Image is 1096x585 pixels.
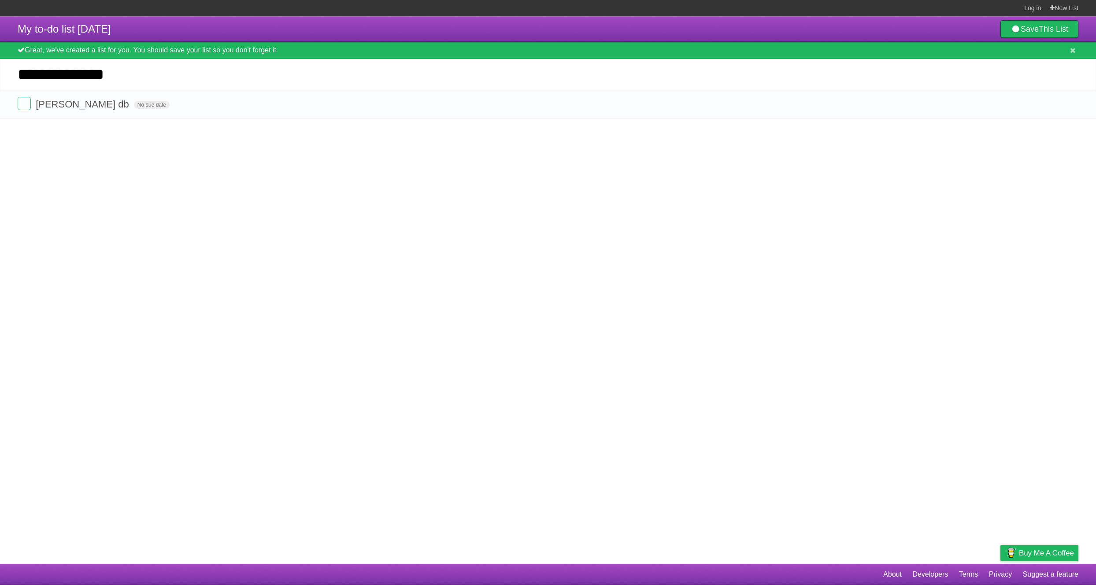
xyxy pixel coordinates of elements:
b: This List [1039,25,1068,33]
img: Buy me a coffee [1005,545,1017,560]
a: Suggest a feature [1023,566,1078,583]
span: [PERSON_NAME] db [36,99,131,110]
label: Done [18,97,31,110]
a: Developers [912,566,948,583]
span: No due date [134,101,170,109]
span: Buy me a coffee [1019,545,1074,561]
span: My to-do list [DATE] [18,23,111,35]
a: About [883,566,902,583]
a: Buy me a coffee [1000,545,1078,561]
a: SaveThis List [1000,20,1078,38]
a: Terms [959,566,978,583]
a: Privacy [989,566,1012,583]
